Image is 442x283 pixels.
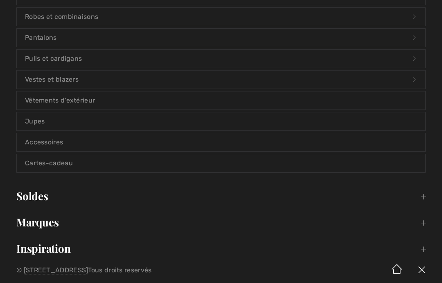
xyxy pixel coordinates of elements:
p: © Tous droits reservés [16,267,260,273]
a: Cartes-cadeau [17,154,425,172]
a: Jupes [17,112,425,130]
a: Pulls et cardigans [17,50,425,68]
a: Vêtements d'extérieur [17,91,425,110]
a: Soldes [8,187,434,205]
a: Accessoires [17,133,425,151]
a: Vestes et blazers [17,71,425,89]
img: Accueil [385,258,409,283]
a: Inspiration [8,240,434,258]
a: Pantalons [17,29,425,47]
a: Robes et combinaisons [17,8,425,26]
a: Marques [8,213,434,231]
img: X [409,258,434,283]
